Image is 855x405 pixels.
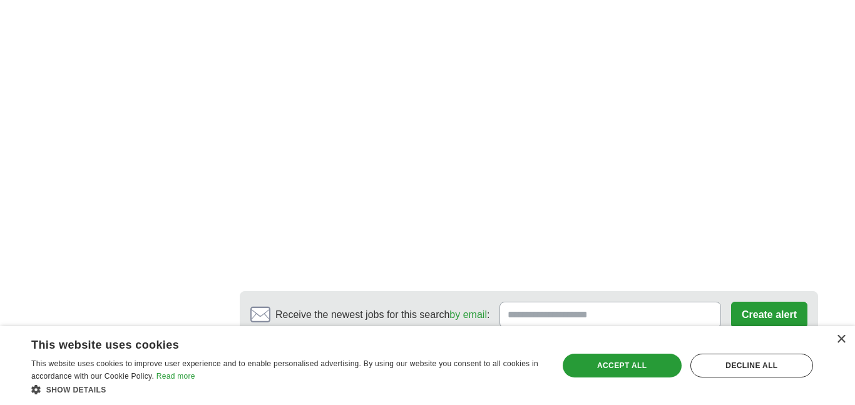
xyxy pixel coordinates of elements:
[31,359,538,381] span: This website uses cookies to improve user experience and to enable personalised advertising. By u...
[690,354,813,377] div: Decline all
[156,372,195,381] a: Read more, opens a new window
[563,354,682,377] div: Accept all
[31,383,542,396] div: Show details
[275,307,489,322] span: Receive the newest jobs for this search :
[46,386,106,394] span: Show details
[449,309,487,320] a: by email
[31,334,511,352] div: This website uses cookies
[731,302,807,328] button: Create alert
[836,335,846,344] div: Close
